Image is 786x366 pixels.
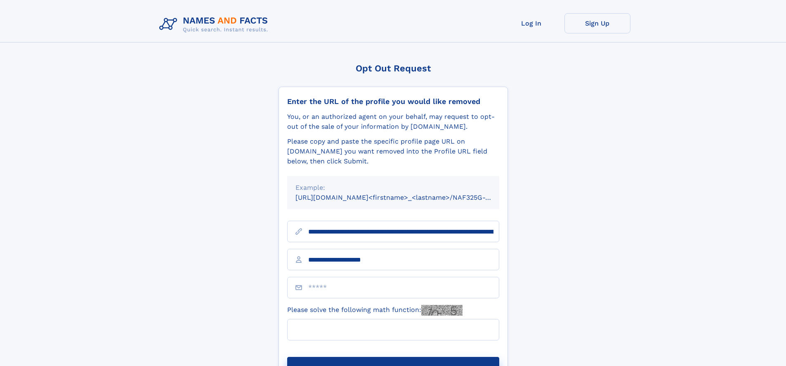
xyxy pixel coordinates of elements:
[295,194,515,201] small: [URL][DOMAIN_NAME]<firstname>_<lastname>/NAF325G-xxxxxxxx
[287,137,499,166] div: Please copy and paste the specific profile page URL on [DOMAIN_NAME] you want removed into the Pr...
[287,112,499,132] div: You, or an authorized agent on your behalf, may request to opt-out of the sale of your informatio...
[287,97,499,106] div: Enter the URL of the profile you would like removed
[498,13,564,33] a: Log In
[287,305,463,316] label: Please solve the following math function:
[564,13,630,33] a: Sign Up
[279,63,508,73] div: Opt Out Request
[295,183,491,193] div: Example:
[156,13,275,35] img: Logo Names and Facts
